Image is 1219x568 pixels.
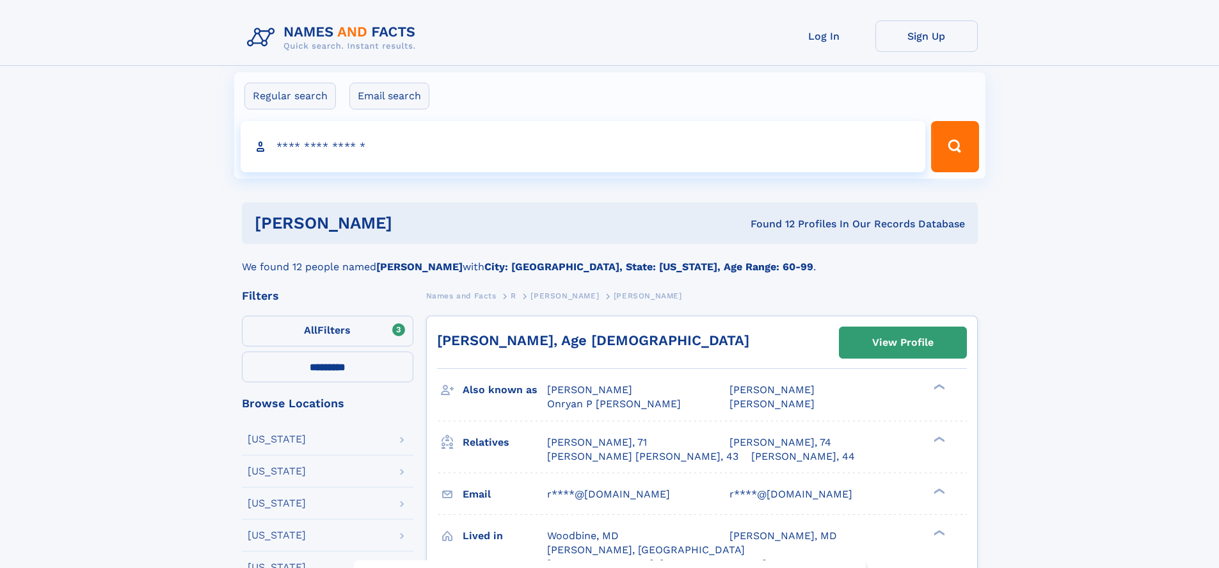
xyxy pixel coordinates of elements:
div: ❯ [930,435,946,443]
a: R [511,288,516,304]
div: [US_STATE] [248,466,306,476]
a: Names and Facts [426,288,497,304]
button: Search Button [931,121,978,172]
span: [PERSON_NAME] [729,384,815,396]
a: [PERSON_NAME], Age [DEMOGRAPHIC_DATA] [437,332,749,348]
span: [PERSON_NAME] [530,291,599,300]
input: search input [241,121,926,172]
span: Woodbine, MD [547,530,619,542]
span: [PERSON_NAME] [547,384,632,396]
h3: Relatives [463,432,547,453]
a: [PERSON_NAME], 71 [547,435,647,450]
span: [PERSON_NAME] [614,291,682,300]
div: Found 12 Profiles In Our Records Database [571,217,965,231]
span: Onryan P [PERSON_NAME] [547,398,681,410]
a: Log In [773,20,875,52]
b: [PERSON_NAME] [376,261,463,273]
h3: Lived in [463,525,547,547]
h3: Email [463,483,547,505]
a: Sign Up [875,20,978,52]
img: Logo Names and Facts [242,20,426,55]
a: [PERSON_NAME], 44 [751,450,855,464]
div: ❯ [930,383,946,391]
span: [PERSON_NAME], MD [729,530,837,542]
a: View Profile [840,327,966,358]
div: We found 12 people named with . [242,244,978,275]
a: [PERSON_NAME], 74 [729,435,831,450]
div: ❯ [930,487,946,495]
div: View Profile [872,328,934,357]
b: City: [GEOGRAPHIC_DATA], State: [US_STATE], Age Range: 60-99 [484,261,813,273]
label: Regular search [244,83,336,110]
label: Filters [242,316,413,346]
span: [PERSON_NAME] [729,398,815,410]
a: [PERSON_NAME] [PERSON_NAME], 43 [547,450,738,464]
span: [PERSON_NAME], [GEOGRAPHIC_DATA] [547,544,745,556]
h3: Also known as [463,379,547,401]
h1: [PERSON_NAME] [255,215,571,231]
div: [US_STATE] [248,498,306,508]
span: R [511,291,516,300]
span: All [304,324,317,336]
label: Email search [349,83,429,110]
a: [PERSON_NAME] [530,288,599,304]
div: Filters [242,290,413,302]
div: ❯ [930,528,946,537]
div: Browse Locations [242,398,413,409]
div: [US_STATE] [248,530,306,540]
div: [US_STATE] [248,434,306,444]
